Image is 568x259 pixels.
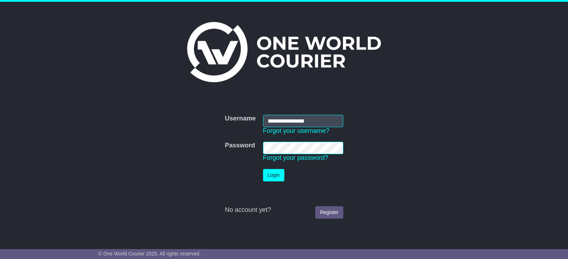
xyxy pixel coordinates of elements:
[225,206,343,214] div: No account yet?
[98,251,201,257] span: © One World Courier 2025. All rights reserved.
[225,142,255,150] label: Password
[263,154,328,161] a: Forgot your password?
[315,206,343,219] a: Register
[263,127,329,134] a: Forgot your username?
[225,115,256,123] label: Username
[187,22,381,82] img: One World
[263,169,284,181] button: Login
